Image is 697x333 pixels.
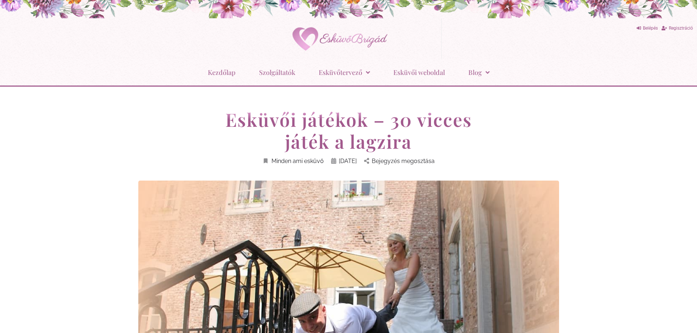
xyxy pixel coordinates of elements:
[393,63,445,82] a: Esküvői weboldal
[210,109,488,152] h1: Esküvői játékok – 30 vicces játék a lagzira
[637,23,658,33] a: Belépés
[662,23,693,33] a: Regisztráció
[208,63,236,82] a: Kezdőlap
[319,63,370,82] a: Esküvőtervező
[364,156,435,166] a: Bejegyzés megosztása
[643,26,658,31] span: Belépés
[259,63,295,82] a: Szolgáltatók
[669,26,693,31] span: Regisztráció
[468,63,490,82] a: Blog
[262,156,324,166] a: Minden ami esküvő
[4,63,693,82] nav: Menu
[339,156,357,166] span: [DATE]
